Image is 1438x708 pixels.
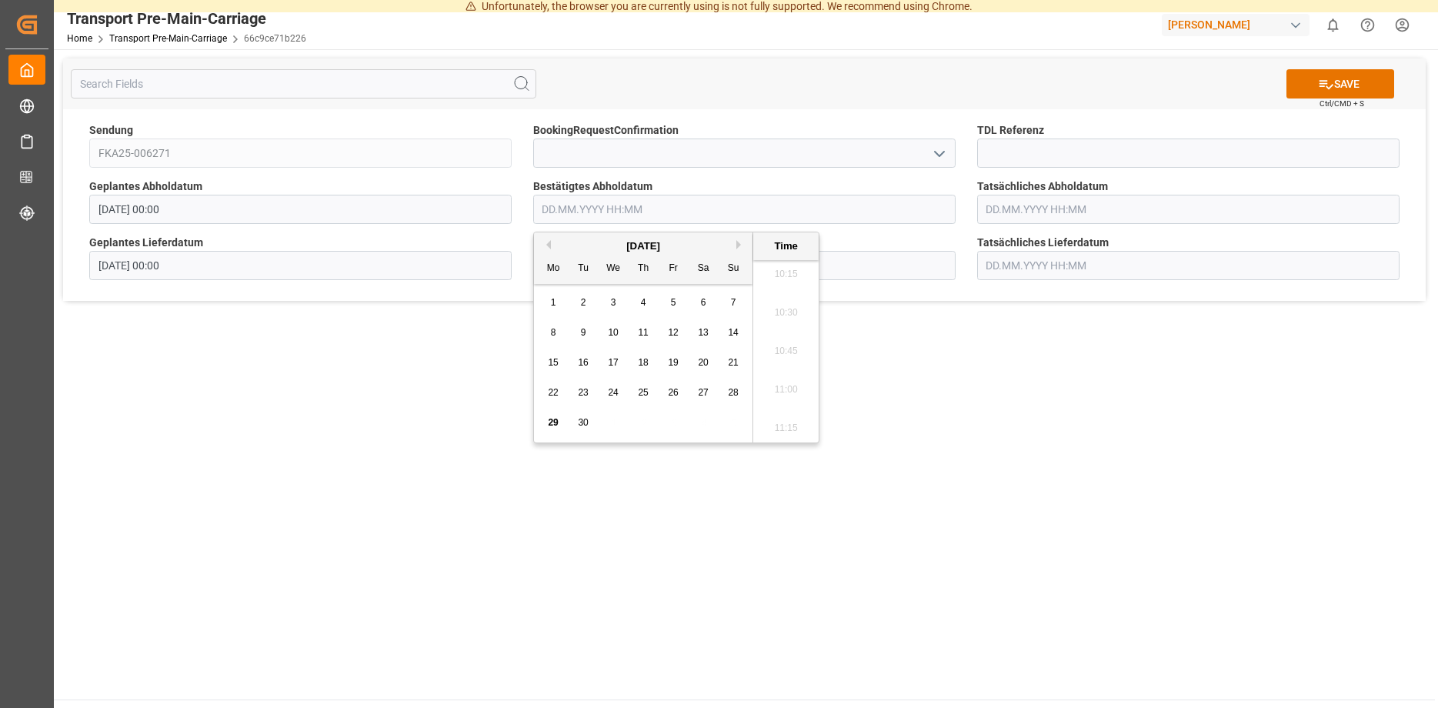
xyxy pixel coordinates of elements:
[977,235,1109,251] span: Tatsächliches Lieferdatum
[1320,98,1364,109] span: Ctrl/CMD + S
[548,357,558,368] span: 15
[604,259,623,279] div: We
[638,327,648,338] span: 11
[724,259,743,279] div: Su
[634,323,653,342] div: Choose Thursday, September 11th, 2025
[668,357,678,368] span: 19
[581,327,586,338] span: 9
[728,387,738,398] span: 28
[574,293,593,312] div: Choose Tuesday, September 2nd, 2025
[728,357,738,368] span: 21
[608,357,618,368] span: 17
[634,293,653,312] div: Choose Thursday, September 4th, 2025
[89,179,202,195] span: Geplantes Abholdatum
[724,383,743,402] div: Choose Sunday, September 28th, 2025
[698,357,708,368] span: 20
[574,413,593,432] div: Choose Tuesday, September 30th, 2025
[574,259,593,279] div: Tu
[1162,14,1310,36] div: [PERSON_NAME]
[694,259,713,279] div: Sa
[724,353,743,372] div: Choose Sunday, September 21st, 2025
[724,323,743,342] div: Choose Sunday, September 14th, 2025
[634,383,653,402] div: Choose Thursday, September 25th, 2025
[728,327,738,338] span: 14
[668,327,678,338] span: 12
[544,383,563,402] div: Choose Monday, September 22nd, 2025
[1286,69,1394,99] button: SAVE
[574,353,593,372] div: Choose Tuesday, September 16th, 2025
[551,327,556,338] span: 8
[638,387,648,398] span: 25
[1316,8,1350,42] button: show 0 new notifications
[533,122,679,139] span: BookingRequestConfirmation
[574,383,593,402] div: Choose Tuesday, September 23rd, 2025
[604,293,623,312] div: Choose Wednesday, September 3rd, 2025
[533,195,956,224] input: DD.MM.YYYY HH:MM
[641,297,646,308] span: 4
[608,327,618,338] span: 10
[698,387,708,398] span: 27
[67,7,306,30] div: Transport Pre-Main-Carriage
[544,353,563,372] div: Choose Monday, September 15th, 2025
[534,239,752,254] div: [DATE]
[664,353,683,372] div: Choose Friday, September 19th, 2025
[67,33,92,44] a: Home
[694,323,713,342] div: Choose Saturday, September 13th, 2025
[668,387,678,398] span: 26
[671,297,676,308] span: 5
[611,297,616,308] span: 3
[977,122,1044,139] span: TDL Referenz
[574,323,593,342] div: Choose Tuesday, September 9th, 2025
[664,259,683,279] div: Fr
[736,240,746,249] button: Next Month
[664,383,683,402] div: Choose Friday, September 26th, 2025
[638,357,648,368] span: 18
[544,413,563,432] div: Choose Monday, September 29th, 2025
[926,142,949,165] button: open menu
[608,387,618,398] span: 24
[757,239,815,254] div: Time
[89,122,133,139] span: Sendung
[581,297,586,308] span: 2
[698,327,708,338] span: 13
[694,353,713,372] div: Choose Saturday, September 20th, 2025
[89,235,203,251] span: Geplantes Lieferdatum
[1162,10,1316,39] button: [PERSON_NAME]
[977,251,1400,280] input: DD.MM.YYYY HH:MM
[634,353,653,372] div: Choose Thursday, September 18th, 2025
[71,69,536,99] input: Search Fields
[578,417,588,428] span: 30
[694,293,713,312] div: Choose Saturday, September 6th, 2025
[664,293,683,312] div: Choose Friday, September 5th, 2025
[977,179,1108,195] span: Tatsächliches Abholdatum
[578,387,588,398] span: 23
[1350,8,1385,42] button: Help Center
[634,259,653,279] div: Th
[548,417,558,428] span: 29
[604,383,623,402] div: Choose Wednesday, September 24th, 2025
[604,323,623,342] div: Choose Wednesday, September 10th, 2025
[109,33,227,44] a: Transport Pre-Main-Carriage
[544,293,563,312] div: Choose Monday, September 1st, 2025
[731,297,736,308] span: 7
[578,357,588,368] span: 16
[551,297,556,308] span: 1
[548,387,558,398] span: 22
[89,195,512,224] input: DD.MM.YYYY HH:MM
[544,259,563,279] div: Mo
[542,240,551,249] button: Previous Month
[701,297,706,308] span: 6
[664,323,683,342] div: Choose Friday, September 12th, 2025
[89,251,512,280] input: DD.MM.YYYY HH:MM
[533,179,652,195] span: Bestätigtes Abholdatum
[977,195,1400,224] input: DD.MM.YYYY HH:MM
[544,323,563,342] div: Choose Monday, September 8th, 2025
[724,293,743,312] div: Choose Sunday, September 7th, 2025
[539,288,749,438] div: month 2025-09
[694,383,713,402] div: Choose Saturday, September 27th, 2025
[604,353,623,372] div: Choose Wednesday, September 17th, 2025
